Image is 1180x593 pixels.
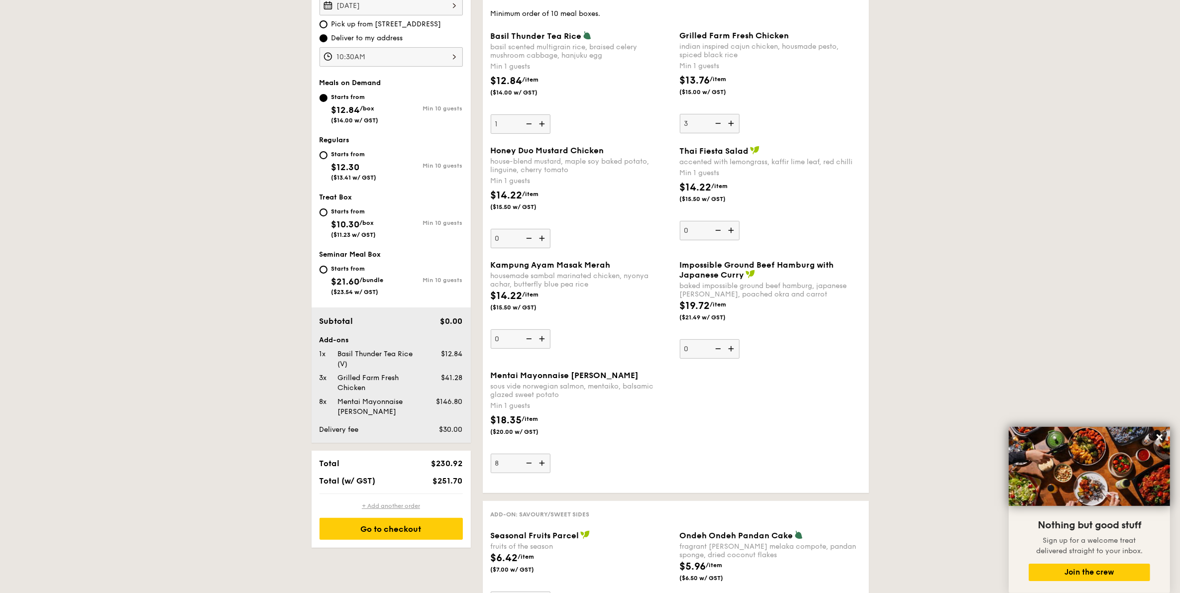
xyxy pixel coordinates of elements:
span: Ondeh Ondeh Pandan Cake [680,531,793,540]
span: $30.00 [439,425,462,434]
img: icon-add.58712e84.svg [725,339,740,358]
input: Starts from$12.84/box($14.00 w/ GST)Min 10 guests [320,94,327,102]
span: Basil Thunder Tea Rice [491,31,582,41]
span: /item [523,191,539,198]
div: 1x [316,349,333,359]
div: Min 10 guests [391,162,463,169]
div: fruits of the season [491,542,672,551]
img: icon-add.58712e84.svg [536,114,550,133]
div: Min 10 guests [391,277,463,284]
div: Min 10 guests [391,219,463,226]
span: ($20.00 w/ GST) [491,428,558,436]
span: ($11.23 w/ GST) [331,231,376,238]
span: /item [518,553,535,560]
img: icon-reduce.1d2dbef1.svg [521,454,536,473]
span: Sign up for a welcome treat delivered straight to your inbox. [1036,536,1143,555]
div: Starts from [331,207,376,215]
div: Starts from [331,93,379,101]
input: Starts from$12.30($13.41 w/ GST)Min 10 guests [320,151,327,159]
span: ($7.00 w/ GST) [491,566,558,574]
input: Grilled Farm Fresh Chickenindian inspired cajun chicken, housmade pesto, spiced black riceMin 1 g... [680,114,740,133]
span: ($23.54 w/ GST) [331,289,379,296]
span: $0.00 [440,316,462,326]
img: icon-reduce.1d2dbef1.svg [710,114,725,133]
span: Nothing but good stuff [1038,519,1141,531]
span: $14.22 [491,190,523,201]
span: $21.60 [331,276,360,287]
span: Add-on: Savoury/Sweet Sides [491,511,590,518]
div: Mentai Mayonnaise [PERSON_NAME] [333,397,424,417]
span: $19.72 [680,300,710,312]
span: $6.42 [491,552,518,564]
input: Mentai Mayonnaise [PERSON_NAME]sous vide norwegian salmon, mentaiko, balsamic glazed sweet potato... [491,454,550,473]
button: Close [1152,429,1168,445]
span: /item [710,76,727,83]
div: 3x [316,373,333,383]
img: icon-reduce.1d2dbef1.svg [710,339,725,358]
div: 8x [316,397,333,407]
span: Subtotal [320,316,353,326]
div: Min 1 guests [680,61,861,71]
div: Min 1 guests [680,168,861,178]
span: $13.76 [680,75,710,87]
span: ($14.00 w/ GST) [491,89,558,97]
img: DSC07876-Edit02-Large.jpeg [1009,427,1170,506]
input: Pick up from [STREET_ADDRESS] [320,20,327,28]
span: /bundle [360,277,384,284]
span: ($14.00 w/ GST) [331,117,379,124]
span: /item [710,301,727,308]
span: $12.84 [331,104,360,115]
span: ($21.49 w/ GST) [680,313,748,321]
span: Seasonal Fruits Parcel [491,531,579,540]
span: /item [706,562,723,569]
div: baked impossible ground beef hamburg, japanese [PERSON_NAME], poached okra and carrot [680,282,861,298]
div: Grilled Farm Fresh Chicken [333,373,424,393]
button: Join the crew [1029,564,1150,581]
input: Thai Fiesta Saladaccented with lemongrass, kaffir lime leaf, red chilliMin 1 guests$14.22/item($1... [680,221,740,240]
input: Starts from$10.30/box($11.23 w/ GST)Min 10 guests [320,208,327,216]
input: Deliver to my address [320,34,327,42]
span: $41.28 [441,374,462,382]
span: Impossible Ground Beef Hamburg with Japanese Curry [680,260,834,280]
input: Honey Duo Mustard Chickenhouse-blend mustard, maple soy baked potato, linguine, cherry tomatoMin ... [491,229,550,248]
span: Grilled Farm Fresh Chicken [680,31,789,40]
img: icon-vegan.f8ff3823.svg [746,270,755,279]
img: icon-add.58712e84.svg [536,329,550,348]
img: icon-add.58712e84.svg [536,454,550,473]
span: Regulars [320,136,350,144]
div: indian inspired cajun chicken, housmade pesto, spiced black rice [680,42,861,59]
span: ($15.50 w/ GST) [680,195,748,203]
div: Go to checkout [320,518,463,540]
img: icon-vegetarian.fe4039eb.svg [794,530,803,539]
span: $12.84 [491,75,523,87]
span: Treat Box [320,193,352,201]
span: /box [360,219,374,226]
div: Add-ons [320,335,463,345]
div: accented with lemongrass, kaffir lime leaf, red chilli [680,158,861,166]
div: basil scented multigrain rice, braised celery mushroom cabbage, hanjuku egg [491,43,672,60]
span: $10.30 [331,219,360,230]
span: $18.35 [491,414,522,426]
span: Total (w/ GST) [320,476,376,486]
div: + Add another order [320,502,463,510]
img: icon-add.58712e84.svg [725,221,740,240]
img: icon-vegetarian.fe4039eb.svg [583,31,592,40]
img: icon-add.58712e84.svg [725,114,740,133]
input: Basil Thunder Tea Ricebasil scented multigrain rice, braised celery mushroom cabbage, hanjuku egg... [491,114,550,134]
img: icon-reduce.1d2dbef1.svg [710,221,725,240]
img: icon-add.58712e84.svg [536,229,550,248]
span: ($15.50 w/ GST) [491,303,558,311]
span: Meals on Demand [320,79,381,87]
img: icon-reduce.1d2dbef1.svg [521,329,536,348]
div: fragrant [PERSON_NAME] melaka compote, pandan sponge, dried coconut flakes [680,542,861,559]
span: /item [522,415,538,422]
div: house-blend mustard, maple soy baked potato, linguine, cherry tomato [491,157,672,174]
span: $12.30 [331,162,360,173]
div: Min 10 guests [391,105,463,112]
div: Basil Thunder Tea Rice (V) [333,349,424,369]
span: Mentai Mayonnaise [PERSON_NAME] [491,371,639,380]
div: sous vide norwegian salmon, mentaiko, balsamic glazed sweet potato [491,382,672,399]
span: /item [523,76,539,83]
span: Pick up from [STREET_ADDRESS] [331,19,441,29]
span: ($15.00 w/ GST) [680,88,748,96]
